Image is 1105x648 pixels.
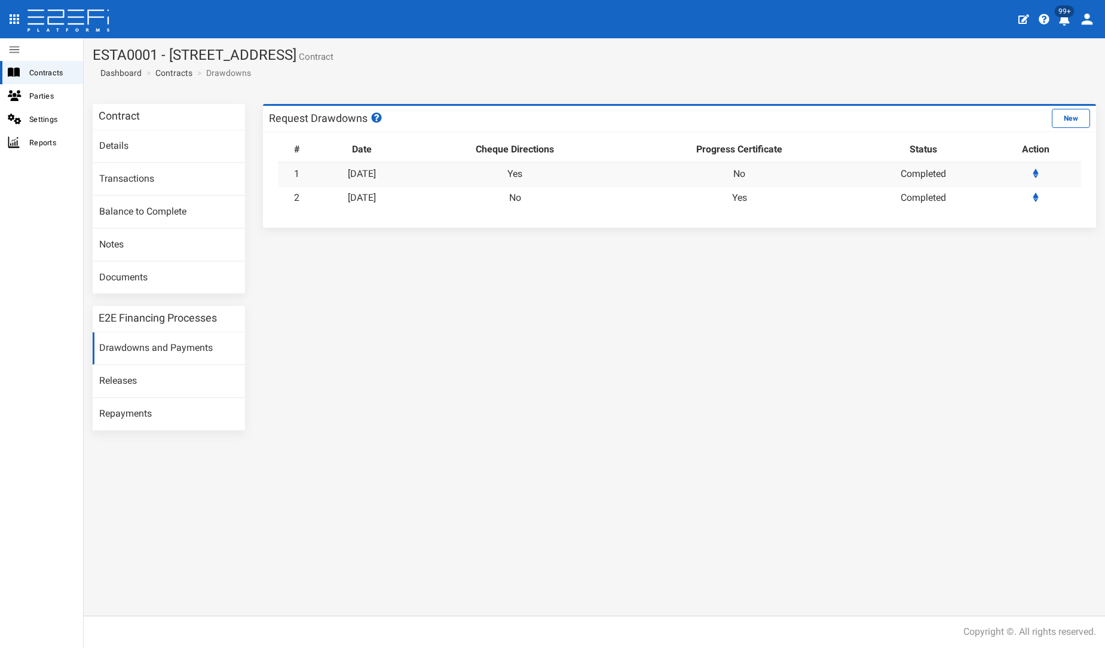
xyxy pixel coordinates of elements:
[155,67,192,79] a: Contracts
[1052,112,1090,123] a: New
[29,89,74,103] span: Parties
[93,262,245,294] a: Documents
[269,112,384,124] h3: Request Drawdowns
[93,130,245,163] a: Details
[901,168,946,179] a: Completed
[96,67,142,79] a: Dashboard
[1052,109,1090,128] button: New
[408,162,622,186] td: Yes
[408,186,622,209] td: No
[93,163,245,195] a: Transactions
[29,66,74,80] span: Contracts
[278,138,316,162] th: #
[856,138,991,162] th: Status
[316,138,408,162] th: Date
[623,186,856,209] td: Yes
[623,162,856,186] td: No
[96,68,142,78] span: Dashboard
[93,196,245,228] a: Balance to Complete
[294,192,299,203] a: 2
[990,138,1081,162] th: Action
[93,332,245,365] a: Drawdowns and Payments
[623,138,856,162] th: Progress Certificate
[408,138,622,162] th: Cheque Directions
[99,313,217,323] h3: E2E Financing Processes
[99,111,140,121] h3: Contract
[901,192,946,203] a: Completed
[93,398,245,430] a: Repayments
[963,625,1096,639] div: Copyright ©. All rights reserved.
[93,47,1096,63] h1: ESTA0001 - [STREET_ADDRESS]
[296,53,333,62] small: Contract
[348,168,376,179] a: [DATE]
[348,192,376,203] a: [DATE]
[294,168,299,179] a: 1
[29,112,74,126] span: Settings
[93,365,245,398] a: Releases
[194,67,251,79] li: Drawdowns
[29,136,74,149] span: Reports
[93,229,245,261] a: Notes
